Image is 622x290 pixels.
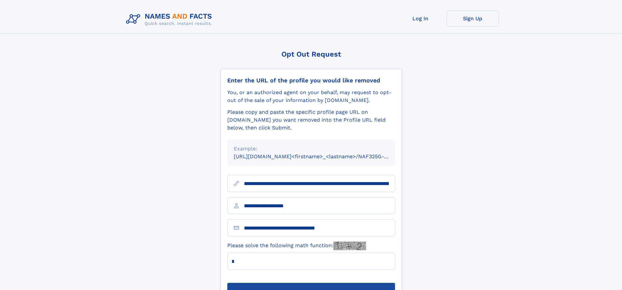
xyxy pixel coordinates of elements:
[227,89,395,104] div: You, or an authorized agent on your behalf, may request to opt-out of the sale of your informatio...
[394,10,447,26] a: Log In
[447,10,499,26] a: Sign Up
[220,50,402,58] div: Opt Out Request
[123,10,217,28] img: Logo Names and Facts
[234,145,389,153] div: Example:
[227,242,366,250] label: Please solve the following math function:
[234,153,407,160] small: [URL][DOMAIN_NAME]<firstname>_<lastname>/NAF325G-xxxxxxxx
[227,77,395,84] div: Enter the URL of the profile you would like removed
[227,108,395,132] div: Please copy and paste the specific profile page URL on [DOMAIN_NAME] you want removed into the Pr...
